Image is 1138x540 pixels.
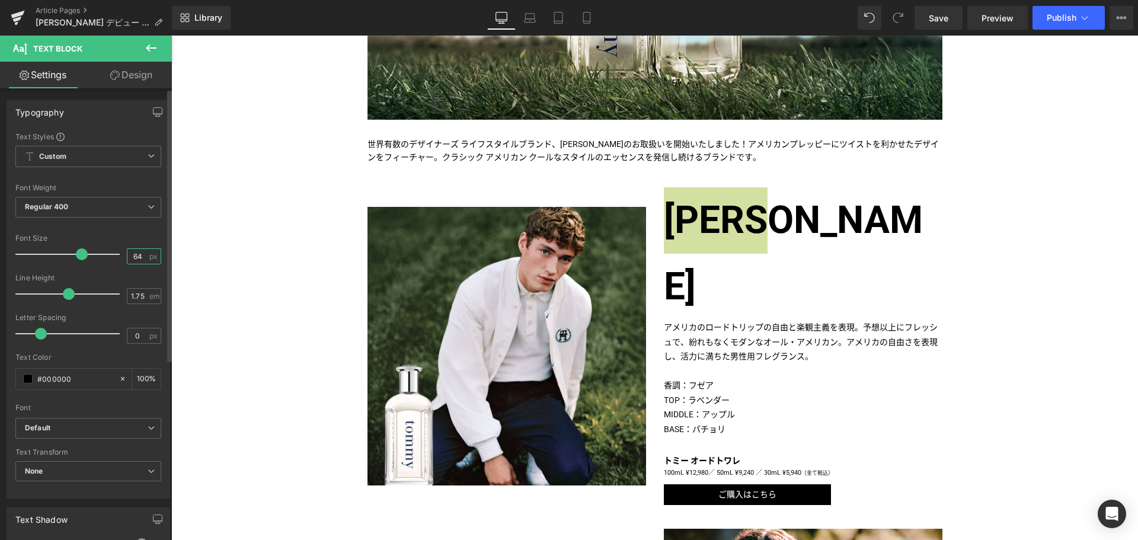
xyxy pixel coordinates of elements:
div: Letter Spacing [15,314,161,322]
div: Typography [15,101,64,117]
span: Text Block [33,44,82,53]
p: TOP：ラベンダー MIDDLE：アップル [493,357,771,386]
span: Preview [982,12,1014,24]
div: Text Shadow [15,508,68,525]
p: 世界有数のデザイナーズ ライフスタイルブランド、[PERSON_NAME]のお取扱いを開始いたしました [196,102,771,129]
a: Preview [967,6,1028,30]
div: Font [15,404,161,412]
button: Publish [1032,6,1105,30]
span: px [149,253,159,260]
strong: [PERSON_NAME] [493,162,752,273]
div: Text Color [15,353,161,362]
p: アメリカのロードトリップの自由と楽観主義を表現。予想以上にフレッシュで、紛れもなくモダンなオール・アメリカン。アメリカの自由さを表現し、活力に満ちた男性用フレグランス。 [493,285,771,328]
div: Font Weight [15,184,161,192]
button: Redo [886,6,910,30]
span: Library [194,12,222,23]
div: Font Size [15,234,161,242]
b: トミー オードトワレ [493,420,569,430]
div: % [132,369,161,389]
p: 100mL ¥12,980 [493,432,771,443]
span: em [149,292,159,300]
div: Text Transform [15,448,161,456]
span: Save [929,12,948,24]
a: Desktop [487,6,516,30]
span: ご購入はこちら [547,454,605,464]
div: Open Intercom Messenger [1098,500,1126,528]
p: 香調：フゼア [493,343,771,357]
span: （全て税込） [630,434,662,440]
p: BASE：パチョリ [493,386,771,401]
input: Color [37,372,113,385]
a: Article Pages [36,6,172,15]
span: ／ 50mL ¥9,240 ／ 30mL ¥5,940 [537,433,630,441]
a: Tablet [544,6,573,30]
button: More [1110,6,1133,30]
a: New Library [172,6,231,30]
i: Default [25,423,50,433]
a: Mobile [573,6,601,30]
a: Laptop [516,6,544,30]
b: Regular 400 [25,202,69,211]
span: [PERSON_NAME] デビュー ニュース [36,18,149,27]
div: Text Styles [15,132,161,141]
a: ご購入はこちら [493,449,660,469]
a: Design [88,62,174,88]
span: Publish [1047,13,1076,23]
b: Custom [39,152,66,162]
div: Line Height [15,274,161,282]
b: None [25,466,43,475]
button: Undo [858,6,881,30]
span: px [149,332,159,340]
